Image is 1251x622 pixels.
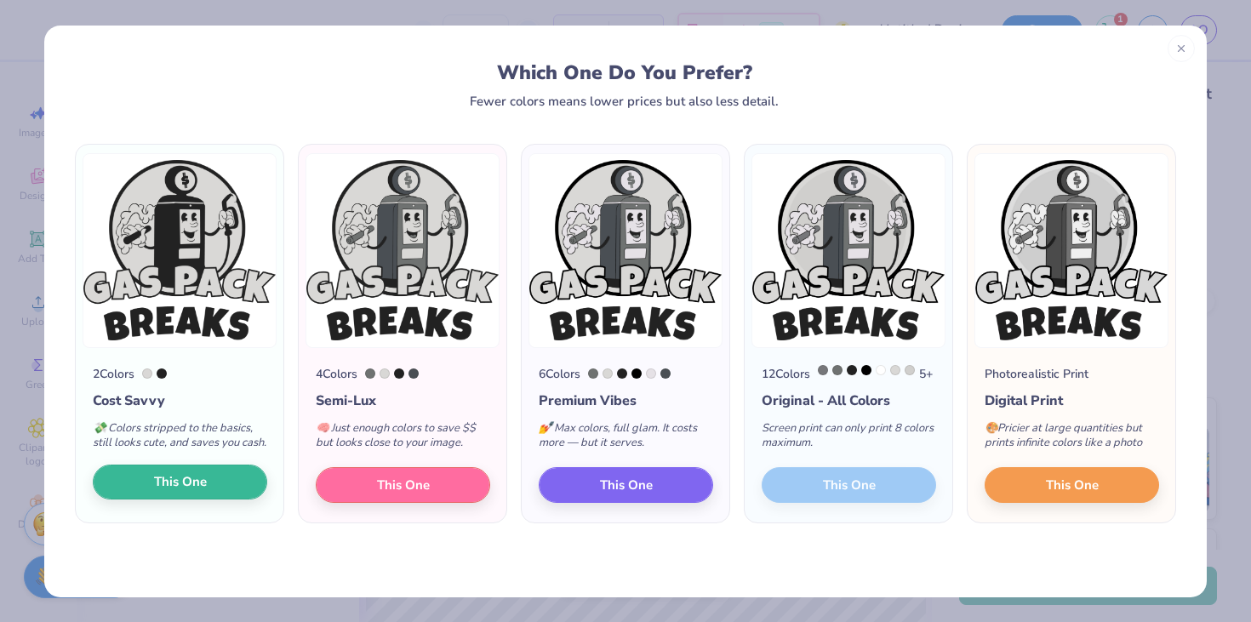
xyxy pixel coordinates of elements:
[93,391,267,411] div: Cost Savvy
[905,365,915,375] div: Cool Gray 2 C
[380,368,390,379] div: Cool Gray 1 C
[539,391,713,411] div: Premium Vibes
[539,365,580,383] div: 6 Colors
[985,467,1159,503] button: This One
[316,420,329,436] span: 🧠
[365,368,375,379] div: 424 C
[539,467,713,503] button: This One
[985,420,998,436] span: 🎨
[528,153,723,348] img: 6 color option
[974,153,1168,348] img: Photorealistic preview
[762,391,936,411] div: Original - All Colors
[408,368,419,379] div: 7540 C
[316,467,490,503] button: This One
[847,365,857,375] div: Neutral Black C
[985,411,1159,467] div: Pricier at large quantities but prints infinite colors like a photo
[91,61,1159,84] div: Which One Do You Prefer?
[832,365,843,375] div: 424 C
[154,472,207,492] span: This One
[83,153,277,348] img: 2 color option
[660,368,671,379] div: 7540 C
[316,365,357,383] div: 4 Colors
[631,368,642,379] div: Black
[316,411,490,467] div: Just enough colors to save $$ but looks close to your image.
[93,420,106,436] span: 💸
[818,365,828,375] div: Cool Gray 9 C
[985,391,1159,411] div: Digital Print
[985,365,1088,383] div: Photorealistic Print
[861,365,871,375] div: Black
[617,368,627,379] div: Neutral Black C
[93,465,267,500] button: This One
[818,365,933,383] div: 5 +
[603,368,613,379] div: Cool Gray 1 C
[470,94,779,108] div: Fewer colors means lower prices but also less detail.
[600,475,653,494] span: This One
[377,475,430,494] span: This One
[539,411,713,467] div: Max colors, full glam. It costs more — but it serves.
[316,391,490,411] div: Semi-Lux
[93,411,267,467] div: Colors stripped to the basics, still looks cute, and saves you cash.
[762,411,936,467] div: Screen print can only print 8 colors maximum.
[890,365,900,375] div: Cool Gray 1 C
[1046,475,1099,494] span: This One
[762,365,810,383] div: 12 Colors
[157,368,167,379] div: Neutral Black C
[876,365,886,375] div: White
[93,365,134,383] div: 2 Colors
[142,368,152,379] div: Cool Gray 1 C
[394,368,404,379] div: Neutral Black C
[751,153,945,348] img: 12 color option
[306,153,500,348] img: 4 color option
[588,368,598,379] div: 424 C
[646,368,656,379] div: 663 C
[539,420,552,436] span: 💅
